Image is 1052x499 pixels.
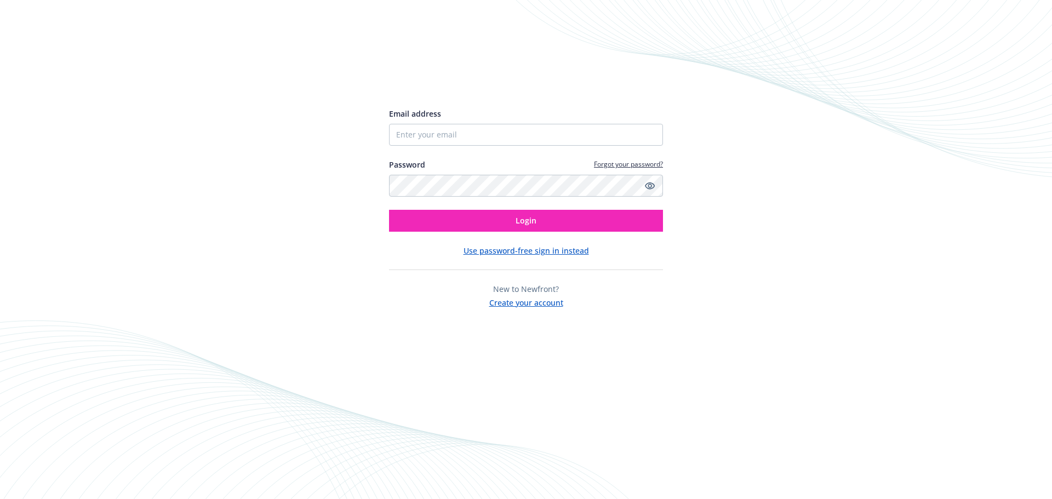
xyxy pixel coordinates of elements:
[493,284,559,294] span: New to Newfront?
[594,159,663,169] a: Forgot your password?
[516,215,536,226] span: Login
[389,210,663,232] button: Login
[489,295,563,308] button: Create your account
[389,68,493,88] img: Newfront logo
[464,245,589,256] button: Use password-free sign in instead
[389,108,441,119] span: Email address
[643,179,656,192] a: Show password
[389,159,425,170] label: Password
[389,175,663,197] input: Enter your password
[389,124,663,146] input: Enter your email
